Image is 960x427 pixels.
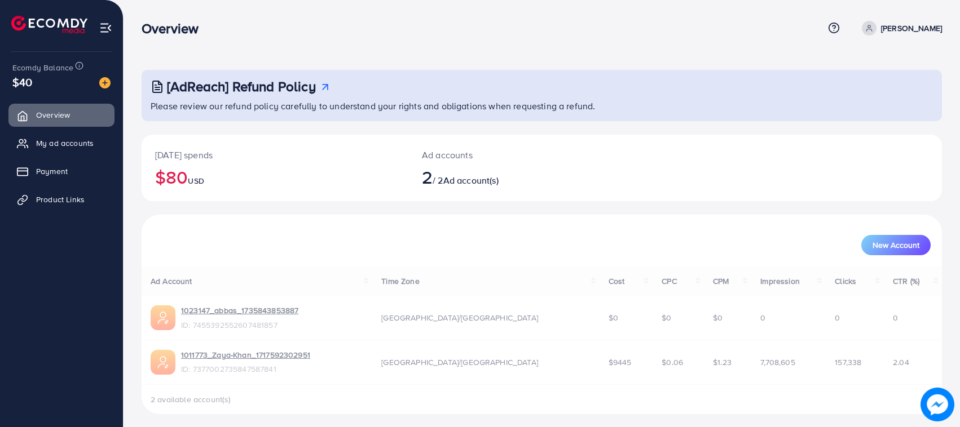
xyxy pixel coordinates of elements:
[99,77,111,88] img: image
[422,164,433,190] span: 2
[188,175,204,186] span: USD
[857,21,942,35] a: [PERSON_NAME]
[167,78,316,95] h3: [AdReach] Refund Policy
[12,74,32,90] span: $40
[12,62,73,73] span: Ecomdy Balance
[8,188,115,211] a: Product Links
[36,166,68,177] span: Payment
[422,166,595,188] h2: / 2
[142,20,208,37] h3: Overview
[11,16,87,33] img: logo
[155,148,395,162] p: [DATE] spends
[8,132,115,154] a: My ad accounts
[443,174,499,186] span: Ad account(s)
[151,99,935,113] p: Please review our refund policy carefully to understand your rights and obligations when requesti...
[36,194,85,205] span: Product Links
[99,21,112,34] img: menu
[861,235,931,255] button: New Account
[881,21,942,35] p: [PERSON_NAME]
[422,148,595,162] p: Ad accounts
[36,109,70,121] span: Overview
[8,104,115,126] a: Overview
[155,166,395,188] h2: $80
[921,388,954,421] img: image
[873,241,919,249] span: New Account
[8,160,115,183] a: Payment
[36,137,94,149] span: My ad accounts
